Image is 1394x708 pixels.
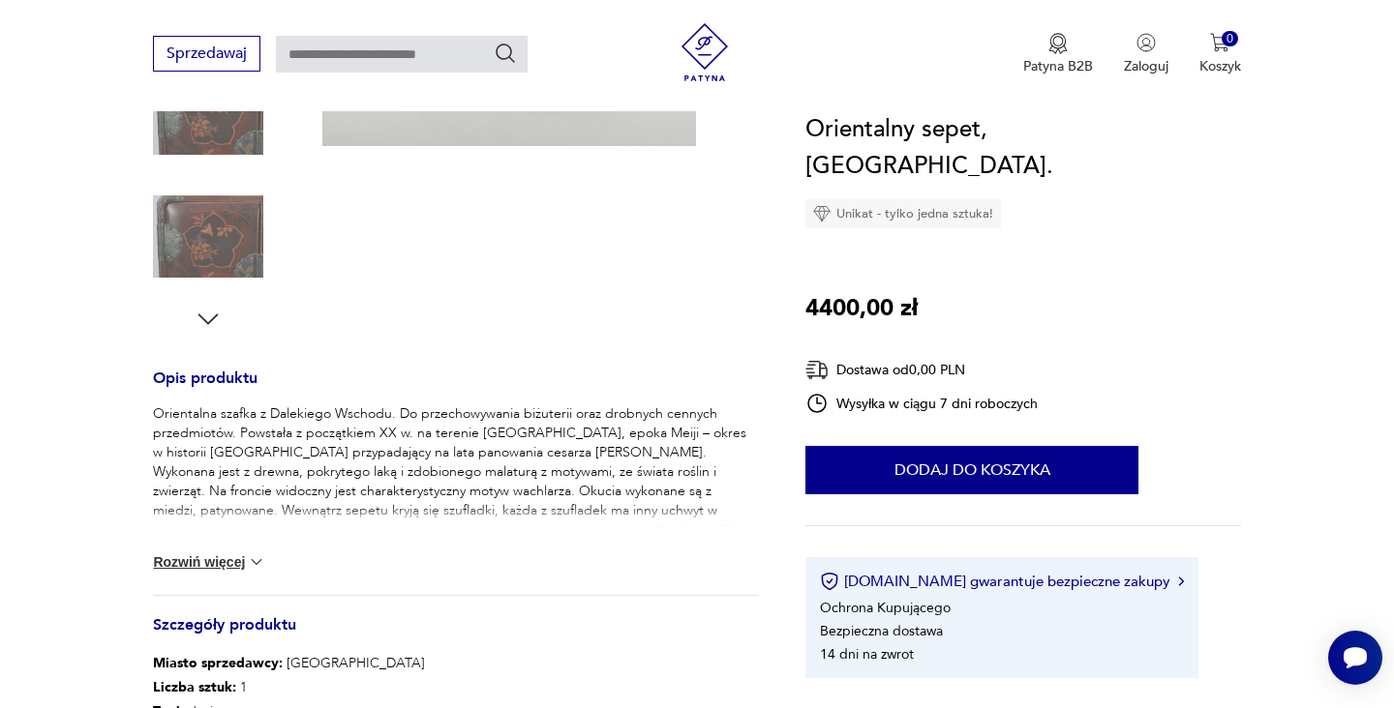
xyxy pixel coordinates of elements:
img: Patyna - sklep z meblami i dekoracjami vintage [676,23,734,81]
p: 4400,00 zł [805,290,918,327]
button: Patyna B2B [1023,33,1093,75]
div: Unikat - tylko jedna sztuka! [805,199,1001,228]
h3: Opis produktu [153,372,759,404]
p: Orientalna szafka z Dalekiego Wschodu. Do przechowywania biżuterii oraz drobnych cennych przedmio... [153,404,759,559]
img: Zdjęcie produktu Orientalny sepet, Japonia. [153,58,263,168]
p: 1 [153,675,425,699]
button: 0Koszyk [1199,33,1241,75]
img: Ikona certyfikatu [820,572,839,591]
a: Sprzedawaj [153,48,260,62]
a: Ikona medaluPatyna B2B [1023,33,1093,75]
button: Szukaj [494,42,517,65]
button: Sprzedawaj [153,36,260,72]
p: Zaloguj [1124,57,1168,75]
button: Dodaj do koszyka [805,446,1138,494]
b: Miasto sprzedawcy : [153,654,283,672]
iframe: Smartsupp widget button [1328,631,1382,685]
button: [DOMAIN_NAME] gwarantuje bezpieczne zakupy [820,572,1183,591]
b: Liczba sztuk: [153,678,236,696]
img: Ikonka użytkownika [1136,33,1156,52]
img: Ikona koszyka [1210,33,1229,52]
img: chevron down [247,552,266,572]
p: [GEOGRAPHIC_DATA] [153,651,425,675]
div: Dostawa od 0,00 PLN [805,358,1038,382]
img: Zdjęcie produktu Orientalny sepet, Japonia. [153,182,263,292]
img: Ikona strzałki w prawo [1178,576,1184,586]
li: 14 dni na zwrot [820,645,914,664]
button: Zaloguj [1124,33,1168,75]
div: Wysyłka w ciągu 7 dni roboczych [805,392,1038,415]
p: Koszyk [1199,57,1241,75]
li: Ochrona Kupującego [820,599,951,617]
img: Ikona medalu [1048,33,1068,54]
div: 0 [1222,31,1238,47]
img: Ikona dostawy [805,358,829,382]
li: Bezpieczna dostawa [820,622,943,640]
h3: Szczegóły produktu [153,619,759,651]
button: Rozwiń więcej [153,552,265,572]
p: Patyna B2B [1023,57,1093,75]
img: Ikona diamentu [813,205,831,222]
h1: Orientalny sepet, [GEOGRAPHIC_DATA]. [805,111,1240,185]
